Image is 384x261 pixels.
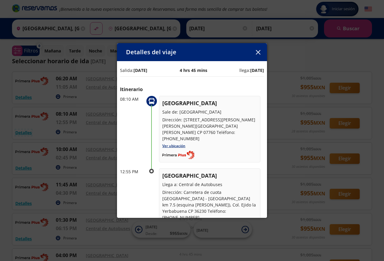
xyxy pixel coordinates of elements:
[239,67,264,73] p: llega:
[162,189,257,221] p: Dirección: Carretera de cuota [GEOGRAPHIC_DATA] - [GEOGRAPHIC_DATA] km 7.5 (esquina [PERSON_NAME]...
[162,151,194,159] img: Completo_color__1_.png
[162,172,257,180] p: [GEOGRAPHIC_DATA]
[162,117,257,142] p: Dirección: [STREET_ADDRESS][PERSON_NAME] [PERSON_NAME][GEOGRAPHIC_DATA][PERSON_NAME] CP 07760 Tel...
[162,143,185,148] a: Ver ubicación
[120,168,144,175] p: 12:55 PM
[180,67,207,73] p: 4 hrs 45 mins
[133,67,147,73] b: [DATE]
[162,99,257,107] p: [GEOGRAPHIC_DATA]
[126,48,176,57] p: Detalles del viaje
[162,181,257,188] p: Llega a: Central de Autobuses
[120,96,144,102] p: 08:10 AM
[120,86,264,93] p: Itinerario
[162,109,257,115] p: Sale de: [GEOGRAPHIC_DATA]
[120,67,147,73] p: Salida:
[250,67,264,73] b: [DATE]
